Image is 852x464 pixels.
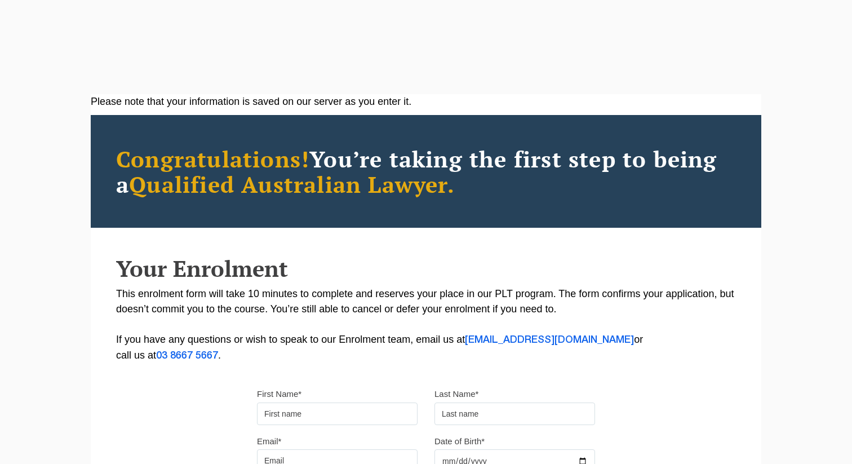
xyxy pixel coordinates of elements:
p: This enrolment form will take 10 minutes to complete and reserves your place in our PLT program. ... [116,286,736,364]
label: Last Name* [434,388,478,400]
input: First name [257,403,418,425]
label: Email* [257,436,281,447]
h2: Your Enrolment [116,256,736,281]
span: Qualified Australian Lawyer. [129,169,455,199]
h2: You’re taking the first step to being a [116,146,736,197]
span: Congratulations! [116,144,309,174]
label: Date of Birth* [434,436,485,447]
label: First Name* [257,388,301,400]
a: 03 8667 5667 [156,351,218,360]
div: Please note that your information is saved on our server as you enter it. [91,94,761,109]
a: [EMAIL_ADDRESS][DOMAIN_NAME] [465,335,634,344]
input: Last name [434,403,595,425]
